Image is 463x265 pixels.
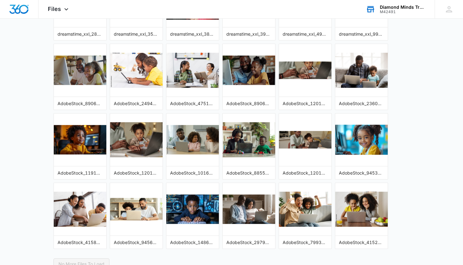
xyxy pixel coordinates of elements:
[226,239,271,246] div: AdobeStock_297917685_Preview.jpeg
[166,53,219,88] img: AdobeStock_475164179_Preview.jpeg
[283,239,328,246] div: AdobeStock_799338230_Preview.jpeg
[335,125,388,155] img: AdobeStock_945393802_Preview.jpeg
[279,62,331,79] img: AdobeStock_1201567770_Preview.jpeg
[339,31,384,37] div: dreamstime_xxl_99963332.jpg
[48,6,61,12] span: Files
[339,239,384,246] div: AdobeStock_415245680_Preview.jpeg
[114,31,159,37] div: dreamstime_xxl_35612387.jpg
[54,56,106,85] img: AdobeStock_890618699_Preview.jpeg
[283,31,328,37] div: dreamstime_xxl_49464753.jpg
[170,239,215,246] div: AdobeStock_1486511390_Preview.jpeg
[380,5,425,10] div: account name
[110,53,163,88] img: AdobeStock_24948127_Preview.jpeg
[58,31,103,37] div: dreamstime_xxl_28324847.jpg
[223,195,275,224] img: AdobeStock_297917685_Preview.jpeg
[335,53,388,88] img: AdobeStock_236071328_Preview.jpeg
[166,125,219,155] img: AdobeStock_1016297617_Preview.jpeg
[110,198,163,221] img: AdobeStock_945614775_Preview.jpeg
[283,100,328,107] div: AdobeStock_1201567770_Preview.jpeg
[110,122,163,157] img: AdobeStock_1201541865_Preview.jpeg
[170,170,215,176] div: AdobeStock_1016297617_Preview.jpeg
[58,170,103,176] div: AdobeStock_1191773083_Preview.jpeg
[166,195,219,224] img: AdobeStock_1486511390_Preview.jpeg
[226,100,271,107] div: AdobeStock_890618570_Preview.jpeg
[380,10,425,14] div: account id
[335,192,388,227] img: AdobeStock_415245680_Preview.jpeg
[54,192,106,227] img: AdobeStock_415857115_Preview.jpeg
[58,239,103,246] div: AdobeStock_415857115_Preview.jpeg
[226,31,271,37] div: dreamstime_xxl_39237695.jpg
[279,131,331,149] img: AdobeStock_1201567092_Preview.jpeg
[339,100,384,107] div: AdobeStock_236071328_Preview.jpeg
[114,100,159,107] div: AdobeStock_24948127_Preview.jpeg
[114,239,159,246] div: AdobeStock_945614775_Preview.jpeg
[170,31,215,37] div: dreamstime_xxl_389085.jpg
[283,170,328,176] div: AdobeStock_1201567092_Preview.jpeg
[58,100,103,107] div: AdobeStock_890618699_Preview.jpeg
[223,56,275,85] img: AdobeStock_890618570_Preview.jpeg
[226,170,271,176] div: AdobeStock_885593867_Preview.jpeg
[223,122,275,157] img: AdobeStock_885593867_Preview.jpeg
[279,192,331,227] img: AdobeStock_799338230_Preview.jpeg
[54,125,106,155] img: AdobeStock_1191773083_Preview.jpeg
[170,100,215,107] div: AdobeStock_475164179_Preview.jpeg
[339,170,384,176] div: AdobeStock_945393802_Preview.jpeg
[114,170,159,176] div: AdobeStock_1201541865_Preview.jpeg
